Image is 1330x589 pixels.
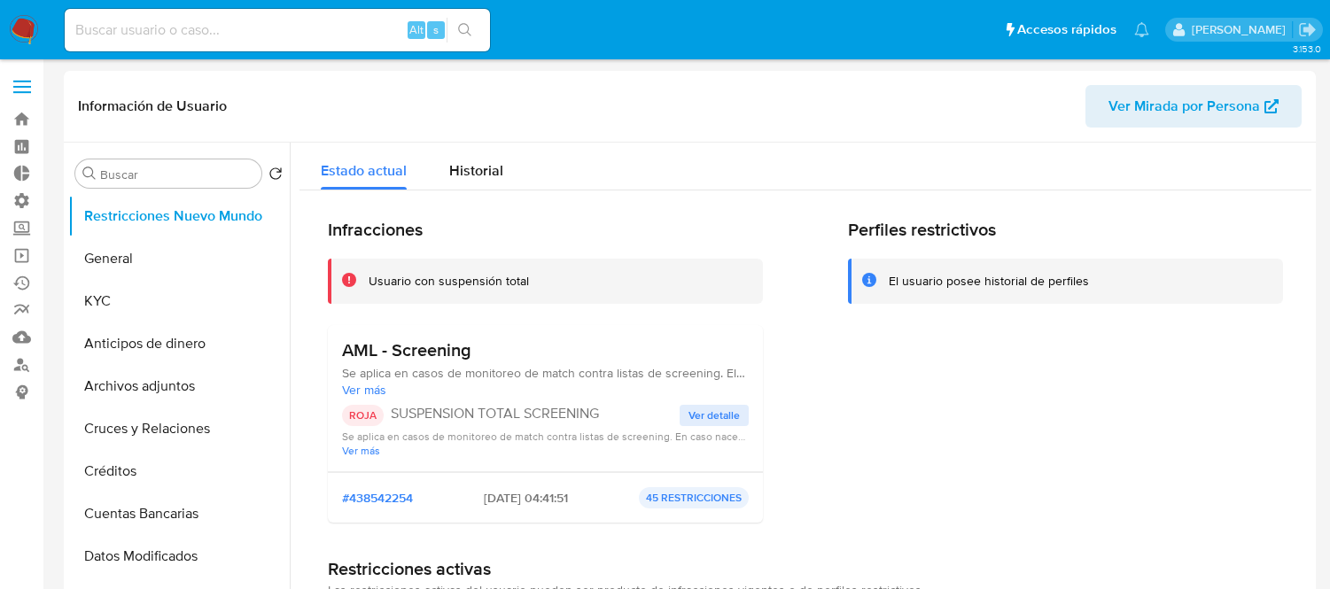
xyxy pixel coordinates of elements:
button: Anticipos de dinero [68,322,290,365]
input: Buscar [100,167,254,182]
p: zoe.breuer@mercadolibre.com [1192,21,1292,38]
button: Buscar [82,167,97,181]
h1: Información de Usuario [78,97,227,115]
button: Cuentas Bancarias [68,492,290,535]
button: Cruces y Relaciones [68,407,290,450]
button: General [68,237,290,280]
button: Créditos [68,450,290,492]
button: Restricciones Nuevo Mundo [68,195,290,237]
span: s [433,21,439,38]
button: Datos Modificados [68,535,290,577]
span: Alt [409,21,424,38]
a: Salir [1298,20,1317,39]
button: search-icon [447,18,483,43]
span: Accesos rápidos [1017,20,1116,39]
button: Volver al orden por defecto [268,167,283,186]
button: KYC [68,280,290,322]
button: Ver Mirada por Persona [1085,85,1302,128]
input: Buscar usuario o caso... [65,19,490,42]
span: Ver Mirada por Persona [1108,85,1260,128]
button: Archivos adjuntos [68,365,290,407]
a: Notificaciones [1134,22,1149,37]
